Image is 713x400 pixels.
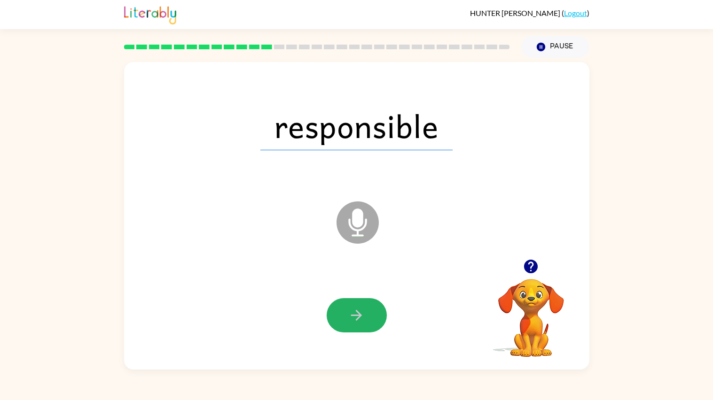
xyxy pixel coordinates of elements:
[521,36,589,58] button: Pause
[484,264,578,358] video: Your browser must support playing .mp4 files to use Literably. Please try using another browser.
[260,101,453,150] span: responsible
[470,8,562,17] span: HUNTER [PERSON_NAME]
[470,8,589,17] div: ( )
[564,8,587,17] a: Logout
[124,4,176,24] img: Literably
